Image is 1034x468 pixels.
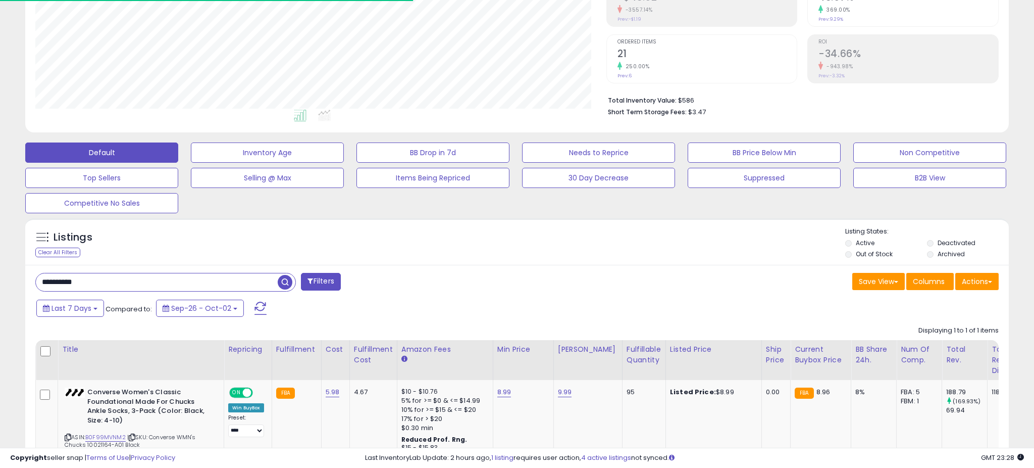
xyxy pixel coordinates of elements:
a: 8.99 [497,387,511,397]
div: Clear All Filters [35,248,80,257]
span: 8.96 [816,387,831,397]
span: Ordered Items [617,39,797,45]
span: Compared to: [106,304,152,314]
h2: -34.66% [818,48,998,62]
div: Cost [326,344,345,355]
div: 10% for >= $15 & <= $20 [401,405,485,414]
button: Actions [955,273,999,290]
b: Converse Women's Classic Foundational Made For Chucks Ankle Socks, 3-Pack (Color: Black, Size: 4-10) [87,388,210,428]
button: Default [25,143,178,163]
button: Selling @ Max [191,168,344,188]
a: Terms of Use [86,453,129,462]
small: (169.93%) [953,397,980,405]
div: Num of Comp. [901,344,938,365]
span: | SKU: Converse WMN's Chucks 10021164-A01 Black [65,433,195,448]
button: Inventory Age [191,143,344,163]
label: Deactivated [938,239,975,247]
div: 95 [627,388,658,397]
label: Out of Stock [856,250,893,258]
a: 9.99 [558,387,572,397]
div: FBA: 5 [901,388,934,397]
div: Fulfillment Cost [354,344,393,365]
div: Preset: [228,414,264,437]
div: 118.85 [992,388,1010,397]
div: 188.79 [946,388,987,397]
span: ON [230,389,243,397]
button: Suppressed [688,168,841,188]
div: seller snap | | [10,453,175,463]
div: 69.94 [946,406,987,415]
div: Amazon Fees [401,344,489,355]
label: Active [856,239,874,247]
span: 2025-10-10 23:28 GMT [981,453,1024,462]
button: 30 Day Decrease [522,168,675,188]
small: Prev: 6 [617,73,632,79]
div: Listed Price [670,344,757,355]
div: Repricing [228,344,268,355]
a: 5.98 [326,387,340,397]
span: Columns [913,276,945,287]
div: Current Buybox Price [795,344,847,365]
small: 369.00% [823,6,850,14]
b: Reduced Prof. Rng. [401,435,468,444]
div: BB Share 24h. [855,344,892,365]
div: Displaying 1 to 1 of 1 items [918,326,999,336]
button: Filters [301,273,340,291]
div: [PERSON_NAME] [558,344,618,355]
small: 250.00% [622,63,650,70]
div: 8% [855,388,889,397]
div: 5% for >= $0 & <= $14.99 [401,396,485,405]
li: $586 [608,93,992,106]
div: Total Rev. [946,344,983,365]
button: Top Sellers [25,168,178,188]
div: $8.99 [670,388,754,397]
span: ROI [818,39,998,45]
span: $3.47 [688,107,706,117]
span: Last 7 Days [51,303,91,313]
small: Amazon Fees. [401,355,407,364]
b: Listed Price: [670,387,716,397]
button: Competitive No Sales [25,193,178,213]
a: 1 listing [491,453,513,462]
small: -943.98% [823,63,853,70]
button: Non Competitive [853,143,1006,163]
label: Archived [938,250,965,258]
div: 0.00 [766,388,783,397]
div: Total Rev. Diff. [992,344,1013,376]
div: $15 - $15.83 [401,444,485,452]
h5: Listings [54,230,92,245]
small: Prev: -3.32% [818,73,845,79]
h2: 21 [617,48,797,62]
div: $10 - $10.76 [401,388,485,396]
small: FBA [276,388,295,399]
b: Short Term Storage Fees: [608,108,687,116]
div: 17% for > $20 [401,414,485,424]
small: Prev: 9.29% [818,16,843,22]
div: Fulfillable Quantity [627,344,661,365]
button: Needs to Reprice [522,143,675,163]
small: -3557.14% [622,6,653,14]
button: BB Price Below Min [688,143,841,163]
div: Win BuyBox [228,403,264,412]
b: Total Inventory Value: [608,96,677,105]
div: 4.67 [354,388,389,397]
a: 4 active listings [581,453,631,462]
div: Title [62,344,220,355]
span: Sep-26 - Oct-02 [171,303,231,313]
div: Fulfillment [276,344,317,355]
div: Last InventoryLab Update: 2 hours ago, requires user action, not synced. [365,453,1024,463]
div: Min Price [497,344,549,355]
button: B2B View [853,168,1006,188]
span: OFF [251,389,268,397]
div: FBM: 1 [901,397,934,406]
div: $0.30 min [401,424,485,433]
a: Privacy Policy [131,453,175,462]
div: Ship Price [766,344,786,365]
small: FBA [795,388,813,399]
button: Save View [852,273,905,290]
a: B0F99MVNM2 [85,433,126,442]
img: 21Hb5U-7t2L._SL40_.jpg [65,388,85,398]
strong: Copyright [10,453,47,462]
button: Sep-26 - Oct-02 [156,300,244,317]
button: Last 7 Days [36,300,104,317]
